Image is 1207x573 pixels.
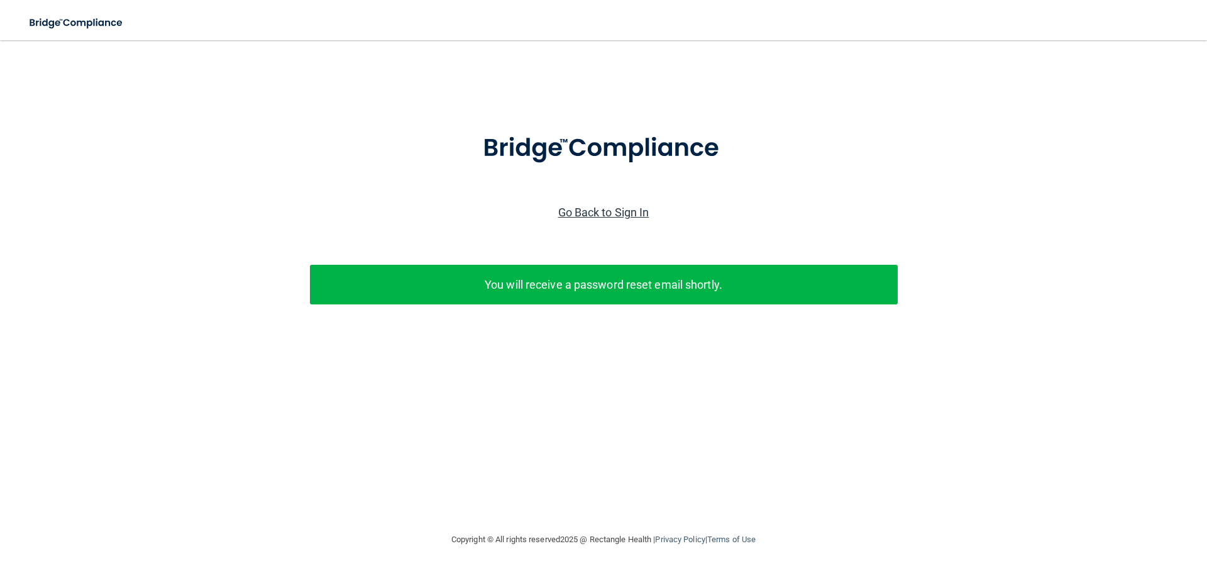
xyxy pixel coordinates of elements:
[558,206,649,219] a: Go Back to Sign In
[19,10,135,36] img: bridge_compliance_login_screen.278c3ca4.svg
[319,274,888,295] p: You will receive a password reset email shortly.
[655,535,705,544] a: Privacy Policy
[707,535,756,544] a: Terms of Use
[374,520,833,560] div: Copyright © All rights reserved 2025 @ Rectangle Health | |
[457,116,750,181] img: bridge_compliance_login_screen.278c3ca4.svg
